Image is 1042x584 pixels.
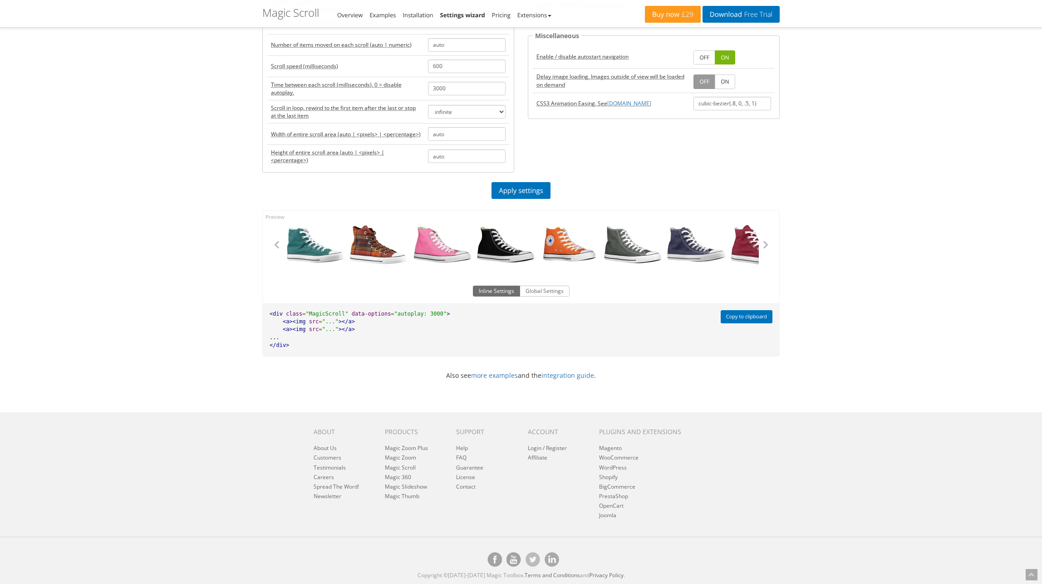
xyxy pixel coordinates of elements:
a: Magic Zoom Plus [385,444,428,452]
a: Magic Scroll [385,464,416,471]
span: "autoplay: 3000" [394,311,447,317]
a: Settings wizard [440,11,485,19]
a: Affiliate [528,454,547,461]
a: Apply settings [492,182,550,199]
a: Magic Toolbox on [DOMAIN_NAME] [506,552,521,567]
a: About Us [314,444,337,452]
h6: About [314,428,371,435]
h1: Magic Scroll [262,7,319,19]
acronym: autostart, default: true [536,53,629,60]
legend: Miscellaneous [533,30,581,41]
a: Login / Register [528,444,567,452]
a: Magic Toolbox's Twitter account [526,552,540,567]
span: "..." [322,326,339,332]
span: ></a> [339,318,355,325]
a: Contact [456,483,476,490]
h6: Plugins and extensions [599,428,693,435]
a: Guarantee [456,464,483,471]
acronym: step, default: auto [271,41,412,49]
a: [DOMAIN_NAME] [607,99,651,107]
a: Overview [337,11,363,19]
a: Magic Zoom [385,454,416,461]
a: Magic Toolbox on Facebook [487,552,502,567]
acronym: speed, default: 600 [271,62,338,70]
span: data-options [352,311,391,317]
button: Copy to clipboard [721,310,772,323]
span: <div [270,311,283,317]
span: £29 [679,11,693,18]
a: OFF [693,74,715,89]
span: <a><img [283,326,306,332]
a: Magic 360 [385,473,411,481]
span: ... [270,334,280,341]
a: Installation [403,11,433,19]
p: Also see and the . [256,370,786,381]
h6: Support [456,428,514,435]
a: WordPress [599,464,627,471]
a: Testimonials [314,464,346,471]
span: <a><img [283,318,306,325]
a: Spread The Word! [314,483,359,490]
span: </div> [270,342,289,348]
a: FAQ [456,454,467,461]
span: > [447,311,450,317]
a: OFF [693,50,715,64]
button: Inline Settings [473,286,520,297]
a: Joomla [599,511,616,519]
span: ></a> [339,326,355,332]
a: Magic Toolbox on [DOMAIN_NAME] [545,552,559,567]
acronym: height, default: auto [271,148,421,164]
acronym: easing, default: cubic-bezier(.8, 0, .5, 1) [536,99,651,107]
span: = [391,311,394,317]
a: Buy now£29 [645,6,701,23]
span: = [319,326,322,332]
a: BigCommerce [599,483,635,490]
acronym: autoplay, default: 0 [271,81,421,96]
a: Newsletter [314,492,341,500]
a: integration guide [541,371,594,380]
a: License [456,473,475,481]
a: Magic Thumb [385,492,419,500]
a: Terms and Conditions [525,571,580,579]
span: "MagicScroll" [306,311,349,317]
a: Examples [369,11,396,19]
a: PrestaShop [599,492,628,500]
h6: Account [528,428,585,435]
a: ON [715,74,735,89]
a: Extensions [517,11,551,19]
span: = [302,311,305,317]
button: Global Settings [520,286,570,297]
a: DownloadFree Trial [703,6,780,23]
a: Help [456,444,468,452]
a: OpenCart [599,502,624,510]
a: Careers [314,473,334,481]
a: Pricing [492,11,511,19]
acronym: loop, default: infinite [271,104,421,119]
a: Privacy Policy [590,571,624,579]
a: ON [715,50,735,64]
span: src [309,326,319,332]
h6: Products [385,428,442,435]
a: more examples [471,371,518,380]
a: Shopify [599,473,618,481]
a: WooCommerce [599,454,639,461]
a: Magic Slideshow [385,483,427,490]
a: Magento [599,444,622,452]
span: class [286,311,302,317]
span: = [319,318,322,325]
span: Free Trial [742,11,772,18]
a: Customers [314,454,341,461]
acronym: width, default: auto [271,130,421,138]
span: src [309,318,319,325]
acronym: lazyLoad, default: false [536,73,686,88]
span: "..." [322,318,339,325]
